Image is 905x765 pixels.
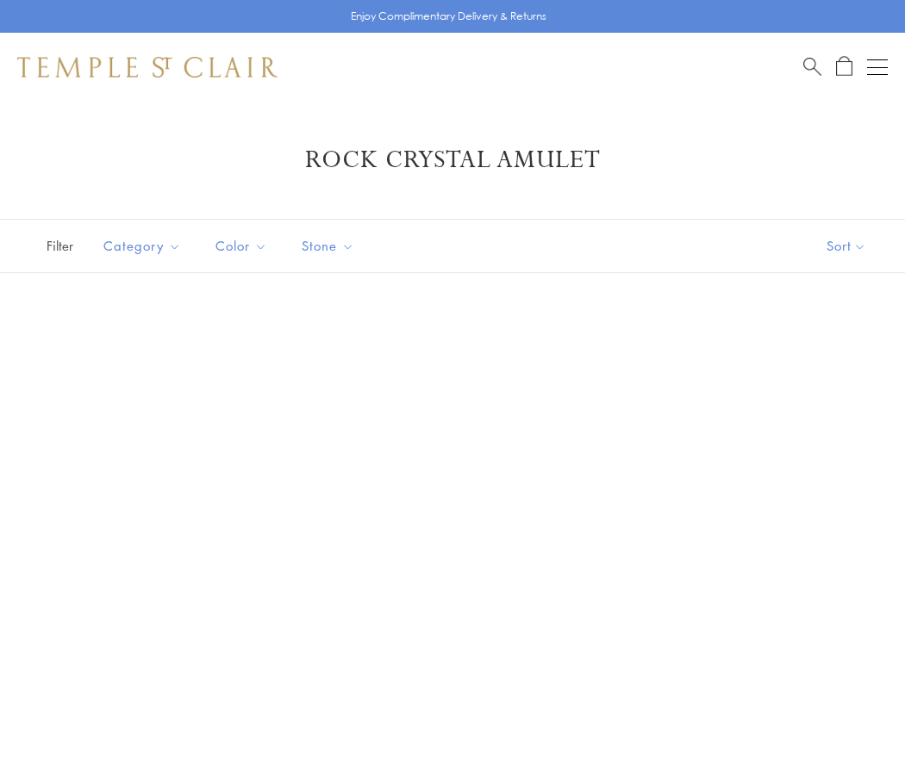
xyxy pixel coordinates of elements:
[289,227,367,265] button: Stone
[293,235,367,257] span: Stone
[351,8,546,25] p: Enjoy Complimentary Delivery & Returns
[95,235,194,257] span: Category
[803,56,821,78] a: Search
[203,227,280,265] button: Color
[867,57,888,78] button: Open navigation
[836,56,852,78] a: Open Shopping Bag
[17,57,278,78] img: Temple St. Clair
[43,145,862,176] h1: Rock Crystal Amulet
[788,220,905,272] button: Show sort by
[207,235,280,257] span: Color
[90,227,194,265] button: Category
